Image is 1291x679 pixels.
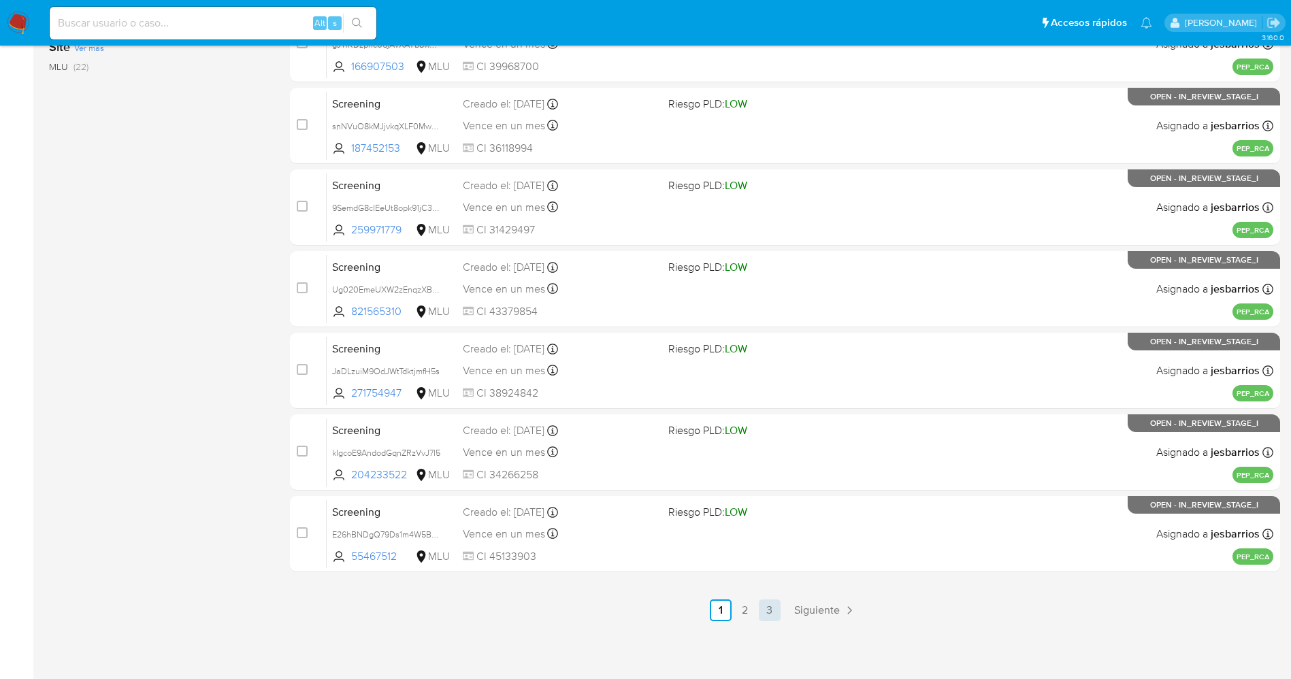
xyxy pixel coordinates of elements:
[1051,16,1127,30] span: Accesos rápidos
[333,16,337,29] span: s
[1141,17,1152,29] a: Notificaciones
[1267,16,1281,30] a: Salir
[1185,16,1262,29] p: jesica.barrios@mercadolibre.com
[50,14,376,32] input: Buscar usuario o caso...
[1262,32,1284,43] span: 3.160.0
[343,14,371,33] button: search-icon
[314,16,325,29] span: Alt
